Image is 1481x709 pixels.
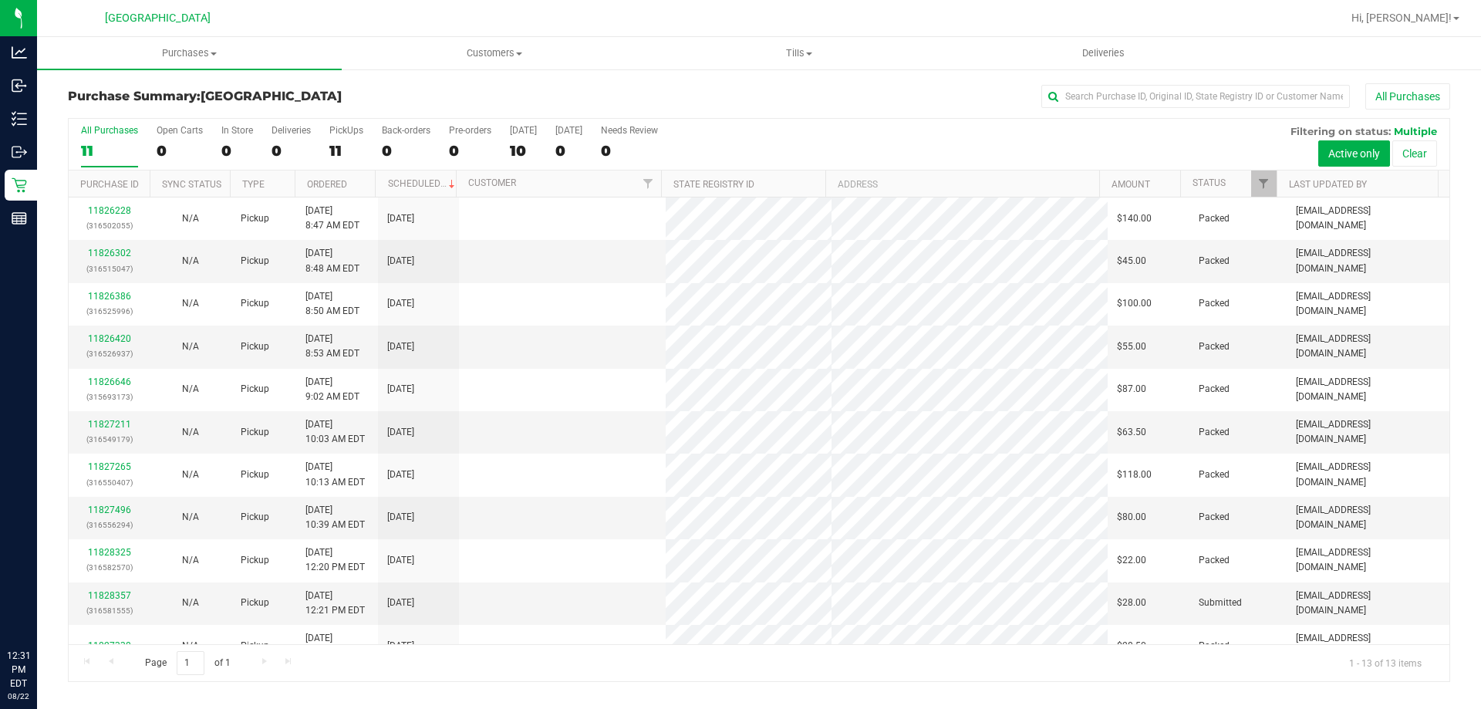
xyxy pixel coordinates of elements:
span: Pickup [241,425,269,440]
span: [DATE] [387,254,414,268]
button: N/A [182,553,199,568]
span: Packed [1199,339,1230,354]
a: Sync Status [162,179,221,190]
div: In Store [221,125,253,136]
p: 08/22 [7,690,30,702]
span: Not Applicable [182,255,199,266]
a: Tills [646,37,951,69]
a: Customers [342,37,646,69]
span: Not Applicable [182,511,199,522]
a: Type [242,179,265,190]
inline-svg: Inventory [12,111,27,127]
button: N/A [182,639,199,653]
span: Pickup [241,596,269,610]
span: Not Applicable [182,597,199,608]
button: All Purchases [1365,83,1450,110]
inline-svg: Reports [12,211,27,226]
span: [DATE] 10:13 AM EDT [305,460,365,489]
span: [EMAIL_ADDRESS][DOMAIN_NAME] [1296,503,1440,532]
span: Pickup [241,382,269,397]
span: [DATE] 9:02 AM EDT [305,375,359,404]
a: 11826302 [88,248,131,258]
div: PickUps [329,125,363,136]
p: (316582570) [78,560,140,575]
span: Packed [1199,639,1230,653]
button: N/A [182,382,199,397]
div: 0 [601,142,658,160]
span: $45.00 [1117,254,1146,268]
a: 11827211 [88,419,131,430]
span: Packed [1199,382,1230,397]
span: $28.50 [1117,639,1146,653]
span: Packed [1199,468,1230,482]
span: $118.00 [1117,468,1152,482]
span: Pickup [241,510,269,525]
span: Packed [1199,211,1230,226]
span: Pickup [241,211,269,226]
span: Not Applicable [182,383,199,394]
div: Back-orders [382,125,430,136]
span: Packed [1199,553,1230,568]
span: Pickup [241,639,269,653]
inline-svg: Inbound [12,78,27,93]
span: Not Applicable [182,427,199,437]
a: Scheduled [388,178,458,189]
button: N/A [182,468,199,482]
button: N/A [182,339,199,354]
div: All Purchases [81,125,138,136]
p: (316581555) [78,603,140,618]
span: Packed [1199,296,1230,311]
span: 1 - 13 of 13 items [1337,651,1434,674]
span: $140.00 [1117,211,1152,226]
a: 11826646 [88,376,131,387]
p: (316525996) [78,304,140,319]
div: 10 [510,142,537,160]
inline-svg: Outbound [12,144,27,160]
span: [DATE] 10:39 AM EDT [305,503,365,532]
span: [DATE] [387,339,414,354]
button: N/A [182,510,199,525]
span: [DATE] 10:03 AM EDT [305,417,365,447]
input: Search Purchase ID, Original ID, State Registry ID or Customer Name... [1041,85,1350,108]
a: State Registry ID [673,179,754,190]
span: [DATE] [387,510,414,525]
span: $100.00 [1117,296,1152,311]
span: $63.50 [1117,425,1146,440]
div: Deliveries [272,125,311,136]
a: Last Updated By [1289,179,1367,190]
a: 11826386 [88,291,131,302]
inline-svg: Retail [12,177,27,193]
button: N/A [182,254,199,268]
span: [DATE] 8:50 AM EDT [305,289,359,319]
a: 11827265 [88,461,131,472]
span: [EMAIL_ADDRESS][DOMAIN_NAME] [1296,631,1440,660]
button: Clear [1392,140,1437,167]
span: $55.00 [1117,339,1146,354]
a: 11826420 [88,333,131,344]
iframe: Resource center [15,586,62,632]
p: (316549179) [78,432,140,447]
span: Page of 1 [132,651,243,675]
span: Pickup [241,468,269,482]
a: Amount [1112,179,1150,190]
a: 11828357 [88,590,131,601]
span: [EMAIL_ADDRESS][DOMAIN_NAME] [1296,545,1440,575]
span: Packed [1199,425,1230,440]
th: Address [825,170,1099,198]
inline-svg: Analytics [12,45,27,60]
span: [DATE] 8:48 AM EDT [305,246,359,275]
p: (316556294) [78,518,140,532]
span: [EMAIL_ADDRESS][DOMAIN_NAME] [1296,204,1440,233]
span: [DATE] [387,596,414,610]
p: 12:31 PM EDT [7,649,30,690]
span: [DATE] 8:53 AM EDT [305,332,359,361]
a: 11827496 [88,505,131,515]
span: Pickup [241,339,269,354]
div: [DATE] [510,125,537,136]
a: Filter [1251,170,1277,197]
span: [DATE] [387,553,414,568]
div: 11 [81,142,138,160]
span: [DATE] 12:20 PM EDT [305,545,365,575]
a: Purchase ID [80,179,139,190]
a: Status [1193,177,1226,188]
